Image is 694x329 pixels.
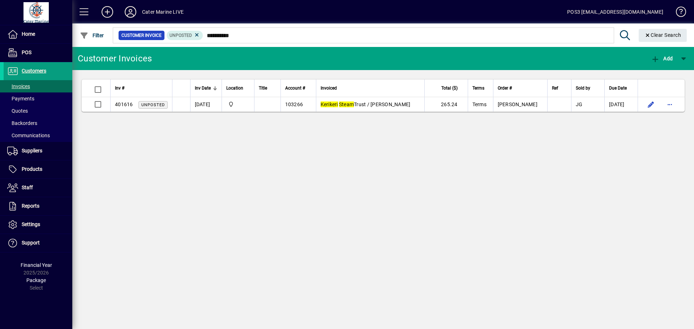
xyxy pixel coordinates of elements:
[22,68,46,74] span: Customers
[321,101,411,107] span: Trust / [PERSON_NAME]
[4,234,72,252] a: Support
[285,84,312,92] div: Account #
[21,262,52,268] span: Financial Year
[609,84,633,92] div: Due Date
[259,84,276,92] div: Title
[4,129,72,142] a: Communications
[4,80,72,92] a: Invoices
[472,101,487,107] span: Terms
[330,101,338,107] em: keri
[498,84,512,92] span: Order #
[22,166,42,172] span: Products
[22,31,35,37] span: Home
[22,49,31,55] span: POS
[498,101,537,107] span: [PERSON_NAME]
[645,99,657,110] button: Edit
[4,197,72,215] a: Reports
[115,84,168,92] div: Inv #
[4,160,72,178] a: Products
[604,97,638,112] td: [DATE]
[7,96,34,101] span: Payments
[141,103,165,107] span: Unposted
[4,44,72,62] a: POS
[22,203,39,209] span: Reports
[226,84,243,92] span: Location
[4,216,72,234] a: Settings
[142,6,184,18] div: Cater Marine LIVE
[4,142,72,160] a: Suppliers
[671,1,685,25] a: Knowledge Base
[195,84,217,92] div: Inv Date
[80,33,104,38] span: Filter
[26,277,46,283] span: Package
[576,84,590,92] span: Sold by
[4,117,72,129] a: Backorders
[7,133,50,138] span: Communications
[651,56,673,61] span: Add
[552,84,567,92] div: Ref
[639,29,687,42] button: Clear
[226,100,250,108] span: Cater Marine
[167,31,203,40] mat-chip: Customer Invoice Status: Unposted
[22,148,42,153] span: Suppliers
[226,84,250,92] div: Location
[576,84,600,92] div: Sold by
[190,97,222,112] td: [DATE]
[4,105,72,117] a: Quotes
[424,97,468,112] td: 265.24
[4,179,72,197] a: Staff
[259,84,267,92] span: Title
[78,53,152,64] div: Customer Invoices
[7,83,30,89] span: Invoices
[22,240,40,246] span: Support
[649,52,674,65] button: Add
[321,84,337,92] span: Invoiced
[4,92,72,105] a: Payments
[78,29,106,42] button: Filter
[96,5,119,18] button: Add
[644,32,681,38] span: Clear Search
[115,84,124,92] span: Inv #
[4,25,72,43] a: Home
[285,101,303,107] span: 103266
[7,120,37,126] span: Backorders
[195,84,211,92] span: Inv Date
[441,84,458,92] span: Total ($)
[121,32,162,39] span: Customer Invoice
[664,99,676,110] button: More options
[552,84,558,92] span: Ref
[119,5,142,18] button: Profile
[22,185,33,190] span: Staff
[576,101,583,107] span: JG
[472,84,484,92] span: Terms
[321,84,420,92] div: Invoiced
[339,101,354,107] em: Steam
[7,108,28,114] span: Quotes
[170,33,192,38] span: Unposted
[22,221,40,227] span: Settings
[429,84,464,92] div: Total ($)
[115,101,133,107] span: 401616
[285,84,305,92] span: Account #
[609,84,627,92] span: Due Date
[321,101,330,107] em: Keri
[567,6,663,18] div: POS3 [EMAIL_ADDRESS][DOMAIN_NAME]
[498,84,543,92] div: Order #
